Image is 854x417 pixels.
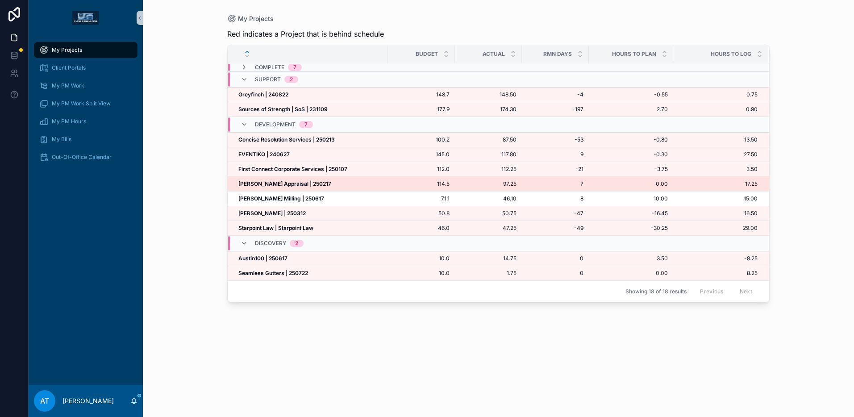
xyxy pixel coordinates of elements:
span: -30.25 [594,225,668,232]
a: 8 [527,195,583,202]
div: scrollable content [29,36,143,177]
a: My PM Work Split View [34,96,137,112]
span: 46.0 [393,225,450,232]
a: My Projects [34,42,137,58]
span: My PM Work [52,82,84,89]
a: 0.00 [594,270,668,277]
span: Red indicates a Project that is behind schedule [227,29,384,39]
strong: [PERSON_NAME] | 250312 [238,210,306,217]
a: 9 [527,151,583,158]
span: Actual [483,50,505,58]
span: My Projects [238,14,274,23]
a: 27.50 [674,151,758,158]
strong: Sources of Strength | SoS | 231109 [238,106,328,113]
span: 145.0 [393,151,450,158]
a: 29.00 [674,225,758,232]
a: 97.25 [460,180,517,188]
strong: Starpoint Law | Starpoint Law [238,225,313,231]
span: Discovery [255,240,286,247]
a: First Connect Corporate Services | 250107 [238,166,383,173]
a: -3.75 [594,166,668,173]
span: My Bills [52,136,71,143]
a: 0 [527,270,583,277]
a: -53 [527,136,583,143]
a: -0.55 [594,91,668,98]
a: 15.00 [674,195,758,202]
a: -21 [527,166,583,173]
a: Out-Of-Office Calendar [34,149,137,165]
a: 8.25 [674,270,758,277]
strong: First Connect Corporate Services | 250107 [238,166,347,172]
a: My PM Work [34,78,137,94]
span: 10.00 [594,195,668,202]
span: Client Portals [52,64,86,71]
span: -0.30 [594,151,668,158]
span: 174.30 [460,106,517,113]
a: [PERSON_NAME] | 250312 [238,210,383,217]
span: Hours to Log [711,50,751,58]
a: 10.0 [393,270,450,277]
a: -47 [527,210,583,217]
a: My Bills [34,131,137,147]
a: -8.25 [674,255,758,262]
strong: Greyfinch | 240822 [238,91,288,98]
a: 46.10 [460,195,517,202]
a: 112.0 [393,166,450,173]
span: 10.0 [393,255,450,262]
span: 0 [527,255,583,262]
span: My Projects [52,46,82,54]
strong: Austin100 | 250617 [238,255,287,262]
a: 0.00 [594,180,668,188]
a: 87.50 [460,136,517,143]
span: Complete [255,64,284,71]
span: RMN Days [543,50,572,58]
a: 1.75 [460,270,517,277]
span: 114.5 [393,180,450,188]
img: App logo [72,11,99,25]
span: Out-Of-Office Calendar [52,154,112,161]
span: 3.50 [594,255,668,262]
strong: [PERSON_NAME] Milling | 250617 [238,195,324,202]
a: 148.50 [460,91,517,98]
div: 7 [304,121,308,128]
a: My PM Hours [34,113,137,129]
a: -0.80 [594,136,668,143]
strong: Seamless Gutters | 250722 [238,270,308,276]
a: 50.75 [460,210,517,217]
span: 112.25 [460,166,517,173]
span: 50.8 [393,210,450,217]
a: [PERSON_NAME] Appraisal | 250217 [238,180,383,188]
a: Concise Resolution Services | 250213 [238,136,383,143]
a: 47.25 [460,225,517,232]
a: 13.50 [674,136,758,143]
a: Austin100 | 250617 [238,255,383,262]
span: 0.75 [674,91,758,98]
a: 16.50 [674,210,758,217]
a: 3.50 [674,166,758,173]
a: 2.70 [594,106,668,113]
a: -197 [527,106,583,113]
span: My PM Work Split View [52,100,111,107]
span: Showing 18 of 18 results [625,288,687,295]
a: 100.2 [393,136,450,143]
a: 17.25 [674,180,758,188]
